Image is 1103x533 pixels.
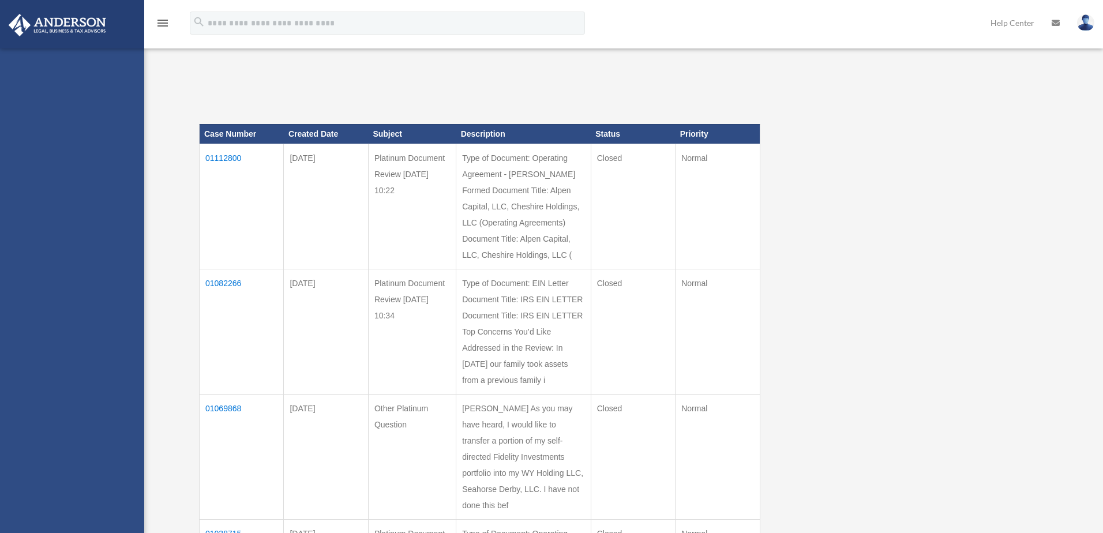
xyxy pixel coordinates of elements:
th: Status [591,124,675,144]
td: [DATE] [284,144,368,269]
td: Type of Document: Operating Agreement - [PERSON_NAME] Formed Document Title: Alpen Capital, LLC, ... [456,144,591,269]
td: Closed [591,269,675,394]
td: 01112800 [200,144,284,269]
td: Platinum Document Review [DATE] 10:22 [368,144,456,269]
td: Platinum Document Review [DATE] 10:34 [368,269,456,394]
td: [PERSON_NAME] As you may have heard, I would like to transfer a portion of my self-directed Fidel... [456,394,591,519]
th: Description [456,124,591,144]
td: Normal [676,269,760,394]
td: Normal [676,144,760,269]
th: Subject [368,124,456,144]
i: menu [156,16,170,30]
td: [DATE] [284,269,368,394]
td: Other Platinum Question [368,394,456,519]
a: menu [156,20,170,30]
i: search [193,16,205,28]
img: Anderson Advisors Platinum Portal [5,14,110,36]
td: 01082266 [200,269,284,394]
td: Closed [591,394,675,519]
td: Closed [591,144,675,269]
td: 01069868 [200,394,284,519]
td: [DATE] [284,394,368,519]
th: Priority [676,124,760,144]
td: Normal [676,394,760,519]
img: User Pic [1077,14,1094,31]
th: Case Number [200,124,284,144]
td: Type of Document: EIN Letter Document Title: IRS EIN LETTER Document Title: IRS EIN LETTER Top Co... [456,269,591,394]
th: Created Date [284,124,368,144]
